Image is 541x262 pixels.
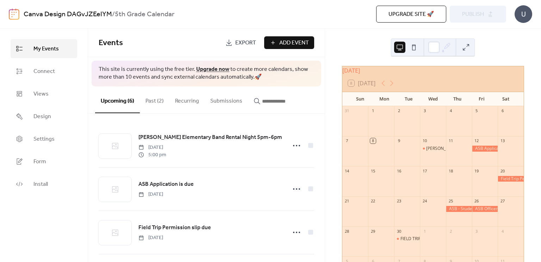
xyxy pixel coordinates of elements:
div: 27 [500,199,505,204]
b: / [112,8,115,21]
div: U [515,5,532,23]
span: Upgrade site 🚀 [388,10,434,19]
div: 1 [370,108,375,114]
div: ASB Officers Announced [472,206,498,212]
a: Form [11,152,77,171]
button: Recurring [169,86,205,112]
div: Sun [348,92,372,106]
div: 2 [396,108,402,114]
div: 4 [500,229,505,234]
div: Mon [372,92,397,106]
span: Form [33,158,46,166]
a: ASB Application is due [138,180,194,189]
div: 22 [370,199,375,204]
span: 5:00 pm [138,151,166,159]
div: 28 [344,229,350,234]
span: Field Trip Permission slip due [138,224,211,232]
a: Connect [11,62,77,81]
button: Upcoming (6) [95,86,140,113]
div: 10 [422,138,427,144]
div: [PERSON_NAME] Elementary Band Rental Night 5pm-6pm [426,146,539,152]
span: Add Event [279,39,309,47]
a: Canva Design DAGvJZEeIYM [24,8,112,21]
div: 6 [500,108,505,114]
div: 1 [422,229,427,234]
button: Add Event [264,36,314,49]
button: Submissions [205,86,248,112]
span: Settings [33,135,55,144]
button: Upgrade site 🚀 [376,6,446,23]
span: Design [33,112,51,121]
b: 5th Grade Calendar [115,8,174,21]
span: Events [99,35,123,51]
a: Upgrade now [196,64,229,75]
div: Michael Anderson Elementary Band Rental Night 5pm-6pm [420,146,446,152]
div: 17 [422,168,427,173]
div: 11 [448,138,453,144]
div: 18 [448,168,453,173]
span: Connect [33,67,55,76]
div: Fri [470,92,494,106]
button: Past (2) [140,86,169,112]
div: 8 [370,138,375,144]
a: Views [11,84,77,103]
div: 9 [396,138,402,144]
div: Thu [445,92,470,106]
div: 21 [344,199,350,204]
a: My Events [11,39,77,58]
div: 7 [344,138,350,144]
div: 20 [500,168,505,173]
div: Wed [421,92,445,106]
div: 13 [500,138,505,144]
div: FIELD TRIP - Riverfront Park [394,236,420,242]
div: 3 [474,229,479,234]
span: Views [33,90,49,98]
div: 4 [448,108,453,114]
a: Settings [11,129,77,148]
div: 24 [422,199,427,204]
div: [DATE] [342,66,524,75]
div: 26 [474,199,479,204]
div: 2 [448,229,453,234]
span: [DATE] [138,144,166,151]
span: Install [33,180,48,189]
img: logo [9,8,19,20]
div: Tue [397,92,421,106]
div: 25 [448,199,453,204]
div: FIELD TRIP - [GEOGRAPHIC_DATA] [400,236,467,242]
div: ASB - Students VOTE [446,206,472,212]
span: [DATE] [138,234,163,242]
span: [DATE] [138,191,163,198]
div: Field Trip Permission slip due [498,176,524,182]
div: 30 [396,229,402,234]
div: Sat [494,92,518,106]
div: 23 [396,199,402,204]
span: This site is currently using the free tier. to create more calendars, show more than 10 events an... [99,66,314,81]
div: 5 [474,108,479,114]
div: 16 [396,168,402,173]
div: 12 [474,138,479,144]
a: [PERSON_NAME] Elementary Band Rental Night 5pm-6pm [138,133,282,142]
a: Design [11,107,77,126]
div: 29 [370,229,375,234]
a: Install [11,175,77,194]
div: 31 [344,108,350,114]
span: Export [235,39,256,47]
div: ASB Application is due [472,146,498,152]
div: 15 [370,168,375,173]
div: 14 [344,168,350,173]
span: My Events [33,45,59,53]
div: 19 [474,168,479,173]
a: Field Trip Permission slip due [138,223,211,232]
div: 3 [422,108,427,114]
a: Export [220,36,261,49]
